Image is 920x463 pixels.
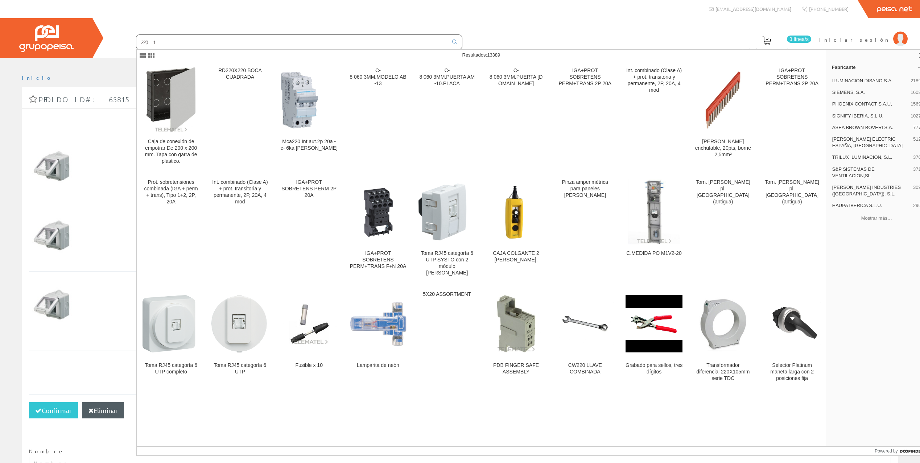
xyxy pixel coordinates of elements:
[143,362,199,375] div: Toma RJ45 categoría 6 UTP completo
[694,71,751,128] img: Puente enchufable, 20pts, borne 2,5mm²
[628,179,680,244] img: C.MEDIDA PO M1V2-20
[626,67,682,94] div: Int. combinado (Clase A) + prot. transitoria y permanente, 2P, 20A, 4 mod
[275,62,343,173] a: Mca220 Int.aut.2p 20a -c- 6ka Hager Mca220 Int.aut.2p 20a -c- 6ka [PERSON_NAME]
[281,139,338,152] div: Mca220 Int.aut.2p 20a -c- 6ka [PERSON_NAME]
[344,62,412,173] a: C-8 060 3MM.MODELO AB-13
[819,36,890,43] span: Iniciar sesión
[275,285,343,390] a: Fusible x 10 Fusible x 10
[735,30,813,57] a: 3 línea/s Pedido actual
[22,74,53,81] a: Inicio
[281,179,338,199] div: IGA+PROT SOBRETENS PERM 2P 20A
[626,250,682,257] div: C.MEDIDA PO M1V2-20
[137,173,205,285] a: Prot. sobretensiones combinada (IGA + perm + trans), Tipo 1+2, 2P, 20A
[206,173,274,285] a: Int. combinado (Clase A) + prot. transitoria y permanente, 2P, 20A, 4 mod
[350,67,407,87] div: C-8 060 3MM.MODELO AB-13
[809,6,849,12] span: [PHONE_NUMBER]
[350,295,407,352] img: Lamparita de neón
[832,136,910,149] span: [PERSON_NAME] ELECTRIC ESPAÑA, [GEOGRAPHIC_DATA]
[832,124,910,131] span: ASEA BROWN BOVERI S.A.
[418,250,475,276] div: Toma RJ45 categoría 6 UTP SYSTO con 2 módulo [PERSON_NAME]
[487,362,544,375] div: PDB FINGER SAFE ASSEMBLY
[689,173,757,285] a: Torn. [PERSON_NAME] pl. [GEOGRAPHIC_DATA](antigua)
[137,285,205,390] a: Toma RJ45 categoría 6 UTP completo Toma RJ45 categoría 6 UTP completo
[626,362,682,375] div: Grabado para sellos, tres dígitos
[281,362,338,369] div: Fusible x 10
[487,52,500,58] span: 13389
[557,179,614,199] div: Pinza amperimétrica para paneles [PERSON_NAME]
[551,285,619,390] a: CW220 LLAVE COMBINADA CW220 LLAVE COMBINADA
[344,285,412,390] a: Lamparita de neón Lamparita de neón
[487,183,544,240] img: CAJA COLGANTE 2 PULS.
[413,62,481,173] a: C-8 060 3MM.PUERTA AM-10.PLACA
[482,62,550,173] a: C-8 060 3MM.PUERTA [DOMAIN_NAME]
[143,139,199,165] div: Caja de conexión de empotrar De 200 x 200 mm. Tapa con garra de plástico.
[482,285,550,390] a: PDB FINGER SAFE ASSEMBLY PDB FINGER SAFE ASSEMBLY
[418,183,475,240] img: Toma RJ45 categoría 6 UTP SYSTO con 2 módulo blanco
[355,179,401,244] img: IGA+PROT SOBRETENS PERM+TRANS F+N 20A
[29,448,64,455] label: Nombre
[143,179,199,205] div: Prot. sobretensiones combinada (IGA + perm + trans), Tipo 1+2, 2P, 20A
[211,295,268,352] img: Toma RJ45 categoría 6 UTP
[832,113,908,119] span: SIGNIFY IBERIA, S.L.U.
[206,285,274,390] a: Toma RJ45 categoría 6 UTP Toma RJ45 categoría 6 UTP
[350,362,407,369] div: Lamparita de neón
[275,173,343,285] a: IGA+PROT SOBRETENS PERM 2P 20A
[462,52,500,58] span: Resultados:
[557,362,614,375] div: CW220 LLAVE COMBINADA
[29,351,891,394] div: Total pedido: Total líneas:
[32,140,75,195] img: Foto artículo CAJA MEC. SUP. SYSTEM 1M IP55 (120.39473684211x150)
[19,25,74,52] img: Grupo Peisa
[689,62,757,173] a: Puente enchufable, 20pts, borne 2,5mm² [PERSON_NAME] enchufable, 20pts, borne 2,5mm²
[413,285,481,390] a: 5X20 ASSORTMENT
[832,166,910,179] span: S&P SISTEMAS DE VENTILACION,SL
[413,173,481,285] a: Toma RJ45 categoría 6 UTP SYSTO con 2 módulo blanco Toma RJ45 categoría 6 UTP SYSTO con 2 módulo ...
[482,173,550,285] a: CAJA COLGANTE 2 PULS. CAJA COLGANTE 2 [PERSON_NAME].
[82,402,124,419] button: Eliminar
[694,139,751,158] div: [PERSON_NAME] enchufable, 20pts, borne 2,5mm²
[764,362,821,382] div: Selector Platinum maneta larga con 2 posiciones fija
[832,154,910,161] span: TRILUX ILUMINACION, S.L.
[344,173,412,285] a: IGA+PROT SOBRETENS PERM+TRANS F+N 20A IGA+PROT SOBRETENS PERM+TRANS F+N 20A
[758,285,826,390] a: Selector Platinum maneta larga con 2 posiciones fija Selector Platinum maneta larga con 2 posicio...
[38,95,440,104] span: Pedido ID#: 65815 | [DATE] 19:11:59 | Cliente Invitado 1753654700 (1753654700)
[694,179,751,205] div: Torn. [PERSON_NAME] pl. [GEOGRAPHIC_DATA](antigua)
[715,6,791,12] span: [EMAIL_ADDRESS][DOMAIN_NAME]
[281,71,338,128] img: Mca220 Int.aut.2p 20a -c- 6ka Hager
[551,62,619,173] a: IGA+PROT SOBRETENS PERM+TRANS 2P 20A
[557,67,614,87] div: IGA+PROT SOBRETENS PERM+TRANS 2P 20A
[764,67,821,87] div: IGA+PROT SOBRETENS PERM+TRANS 2P 20A
[487,250,544,263] div: CAJA COLGANTE 2 [PERSON_NAME].
[487,67,544,87] div: C-8 060 3MM.PUERTA [DOMAIN_NAME]
[29,402,78,419] button: Confirmar
[350,250,407,270] div: IGA+PROT SOBRETENS PERM+TRANS F+N 20A
[626,295,682,352] img: Grabado para sellos, tres dígitos
[281,302,338,345] img: Fusible x 10
[742,46,791,54] span: Pedido actual
[136,35,448,49] input: Buscar ...
[206,62,274,173] a: RD220X220 BOCA CUADRADA
[620,285,688,390] a: Grabado para sellos, tres dígitos Grabado para sellos, tres dígitos
[758,173,826,285] a: Torn. [PERSON_NAME] pl. [GEOGRAPHIC_DATA](antigua)
[143,295,199,352] img: Toma RJ45 categoría 6 UTP completo
[557,302,614,345] img: CW220 LLAVE COMBINADA
[694,362,751,382] div: Transformador diferencial 220X105mm serie TDC
[694,295,751,352] img: Transformador diferencial 220X105mm serie TDC
[832,202,910,209] span: HAUPA IBERICA S.L.U.
[147,67,195,133] img: Caja de conexión de empotrar De 200 x 200 mm. Tapa con garra de plástico.
[832,184,910,197] span: [PERSON_NAME] INDUSTRIES ([GEOGRAPHIC_DATA]), S.L.
[551,173,619,285] a: Pinza amperimétrica para paneles [PERSON_NAME]
[32,210,75,264] img: Foto artículo CAJA MEC. SUP. SYSTEM 2M HOR IP55 (120.39473684211x150)
[875,448,898,454] span: Powered by
[787,36,811,43] span: 3 línea/s
[32,279,75,333] img: Foto artículo CAJA MEC. SUP. SYSTEM 4M HOR IP55 (120.39473684211x150)
[689,285,757,390] a: Transformador diferencial 220X105mm serie TDC Transformador diferencial 220X105mm serie TDC
[620,62,688,173] a: Int. combinado (Clase A) + prot. transitoria y permanente, 2P, 20A, 4 mod
[832,89,908,96] span: SIEMENS, S.A.
[620,173,688,285] a: C.MEDIDA PO M1V2-20 C.MEDIDA PO M1V2-20
[764,179,821,205] div: Torn. [PERSON_NAME] pl. [GEOGRAPHIC_DATA](antigua)
[758,62,826,173] a: IGA+PROT SOBRETENS PERM+TRANS 2P 20A
[137,62,205,173] a: Caja de conexión de empotrar De 200 x 200 mm. Tapa con garra de plástico. Caja de conexión de emp...
[211,67,268,80] div: RD220X220 BOCA CUADRADA
[211,362,268,375] div: Toma RJ45 categoría 6 UTP
[418,67,475,87] div: C-8 060 3MM.PUERTA AM-10.PLACA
